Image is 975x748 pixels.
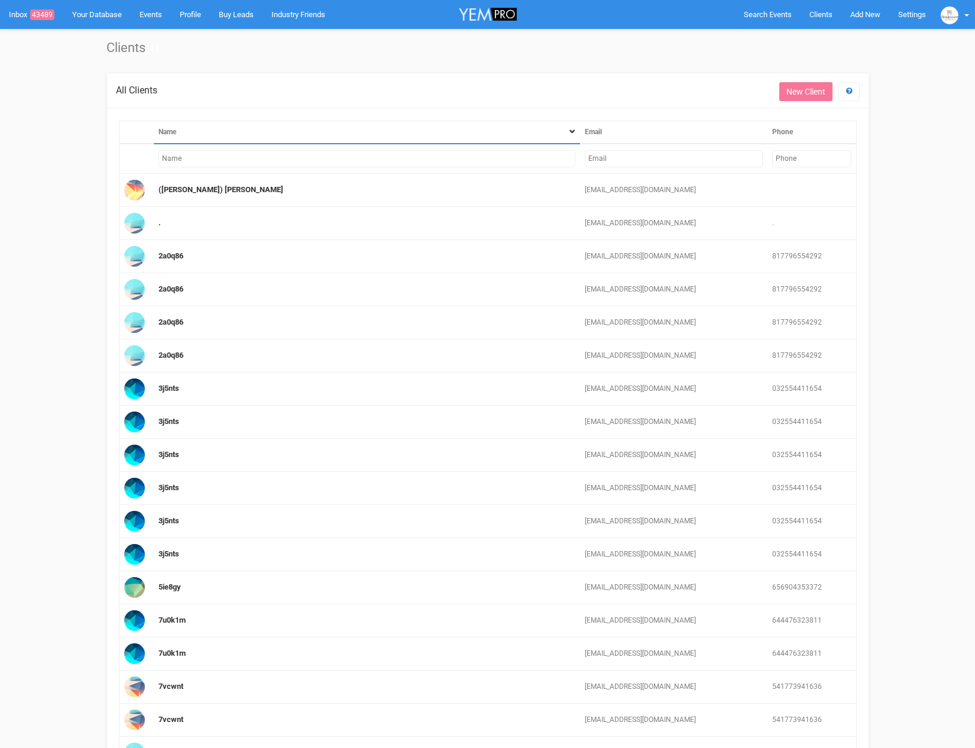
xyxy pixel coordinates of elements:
[158,417,179,426] a: 3j5nts
[767,207,856,240] td: .
[580,538,767,571] td: [EMAIL_ADDRESS][DOMAIN_NAME]
[767,373,856,406] td: 032554411654
[124,643,145,664] img: Profile Image
[158,218,161,227] a: .
[767,273,856,306] td: 817796554292
[124,345,145,366] img: Profile Image
[158,682,183,691] a: 7vcwnt
[580,505,767,538] td: [EMAIL_ADDRESS][DOMAIN_NAME]
[580,339,767,373] td: [EMAIL_ADDRESS][DOMAIN_NAME]
[767,637,856,671] td: 644476323811
[580,439,767,472] td: [EMAIL_ADDRESS][DOMAIN_NAME]
[124,312,145,333] img: Profile Image
[580,121,767,144] th: Email: activate to sort column ascending
[767,505,856,538] td: 032554411654
[158,483,179,492] a: 3j5nts
[158,649,186,658] a: 7u0k1m
[158,351,183,360] a: 2a0q86
[580,174,767,207] td: [EMAIL_ADDRESS][DOMAIN_NAME]
[767,439,856,472] td: 032554411654
[772,150,851,167] input: Filter by Phone
[809,10,833,19] span: Clients
[767,604,856,637] td: 644476323811
[116,85,157,96] span: All Clients
[767,472,856,505] td: 032554411654
[744,10,792,19] span: Search Events
[580,704,767,737] td: [EMAIL_ADDRESS][DOMAIN_NAME]
[767,121,856,144] th: Phone: activate to sort column ascending
[158,318,183,326] a: 2a0q86
[779,82,833,101] a: New Client
[580,207,767,240] td: [EMAIL_ADDRESS][DOMAIN_NAME]
[124,412,145,432] img: Profile Image
[580,306,767,339] td: [EMAIL_ADDRESS][DOMAIN_NAME]
[767,704,856,737] td: 541773941636
[580,240,767,273] td: [EMAIL_ADDRESS][DOMAIN_NAME]
[124,710,145,730] img: Profile Image
[106,41,869,55] h1: Clients
[158,715,183,724] a: 7vcwnt
[158,251,183,260] a: 2a0q86
[767,240,856,273] td: 817796554292
[158,450,179,459] a: 3j5nts
[124,378,145,399] img: Profile Image
[158,616,186,624] a: 7u0k1m
[580,671,767,704] td: [EMAIL_ADDRESS][DOMAIN_NAME]
[580,604,767,637] td: [EMAIL_ADDRESS][DOMAIN_NAME]
[767,306,856,339] td: 817796554292
[767,571,856,604] td: 656904353372
[580,273,767,306] td: [EMAIL_ADDRESS][DOMAIN_NAME]
[580,637,767,671] td: [EMAIL_ADDRESS][DOMAIN_NAME]
[124,676,145,697] img: Profile Image
[767,538,856,571] td: 032554411654
[158,582,181,591] a: 5ie8gy
[580,571,767,604] td: [EMAIL_ADDRESS][DOMAIN_NAME]
[154,121,579,144] th: Name: activate to sort column descending
[767,671,856,704] td: 541773941636
[30,9,54,20] span: 43489
[124,511,145,532] img: Profile Image
[767,406,856,439] td: 032554411654
[850,10,880,19] span: Add New
[124,610,145,631] img: Profile Image
[158,185,283,194] a: ([PERSON_NAME]) [PERSON_NAME]
[124,279,145,300] img: Profile Image
[124,478,145,498] img: Profile Image
[767,339,856,373] td: 817796554292
[158,549,179,558] a: 3j5nts
[158,384,179,393] a: 3j5nts
[124,180,145,200] img: Profile Image
[158,516,179,525] a: 3j5nts
[158,284,183,293] a: 2a0q86
[158,150,575,167] input: Filter by Name
[941,7,958,24] img: BGLogo.jpg
[580,406,767,439] td: [EMAIL_ADDRESS][DOMAIN_NAME]
[580,373,767,406] td: [EMAIL_ADDRESS][DOMAIN_NAME]
[124,246,145,267] img: Profile Image
[124,445,145,465] img: Profile Image
[124,544,145,565] img: Profile Image
[585,150,763,167] input: Filter by Email
[580,472,767,505] td: [EMAIL_ADDRESS][DOMAIN_NAME]
[124,213,145,234] img: Profile Image
[124,577,145,598] img: Profile Image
